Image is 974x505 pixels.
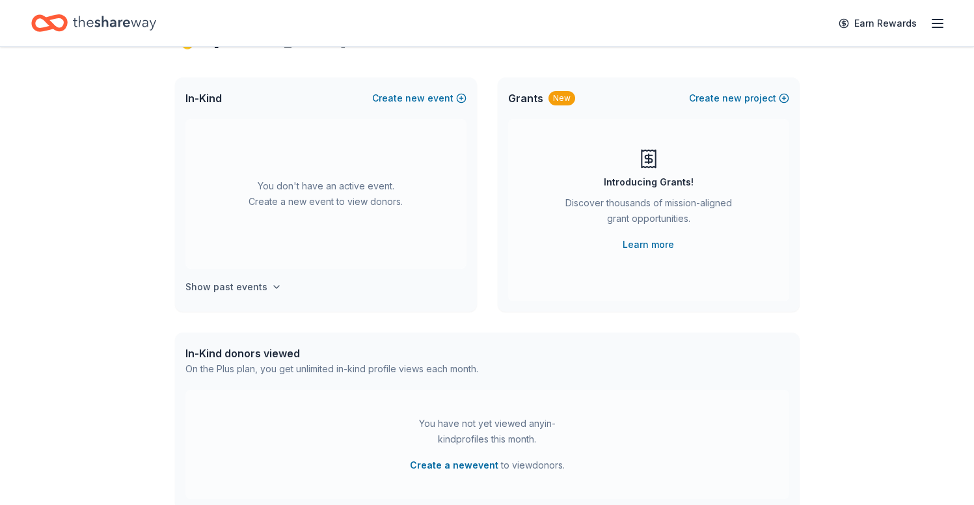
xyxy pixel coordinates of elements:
div: In-Kind donors viewed [185,346,478,361]
span: In-Kind [185,90,222,106]
a: Earn Rewards [831,12,925,35]
a: Home [31,8,156,38]
button: Create a newevent [410,457,498,473]
div: New [548,91,575,105]
div: Discover thousands of mission-aligned grant opportunities. [560,195,737,232]
span: new [405,90,425,106]
span: new [722,90,742,106]
div: You have not yet viewed any in-kind profiles this month. [406,416,569,447]
a: Learn more [623,237,674,252]
span: Grants [508,90,543,106]
div: Introducing Grants! [604,174,694,190]
button: Createnewproject [689,90,789,106]
button: Createnewevent [372,90,467,106]
span: to view donors . [410,457,565,473]
button: Show past events [185,279,282,295]
h4: Show past events [185,279,267,295]
div: You don't have an active event. Create a new event to view donors. [185,119,467,269]
div: On the Plus plan, you get unlimited in-kind profile views each month. [185,361,478,377]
